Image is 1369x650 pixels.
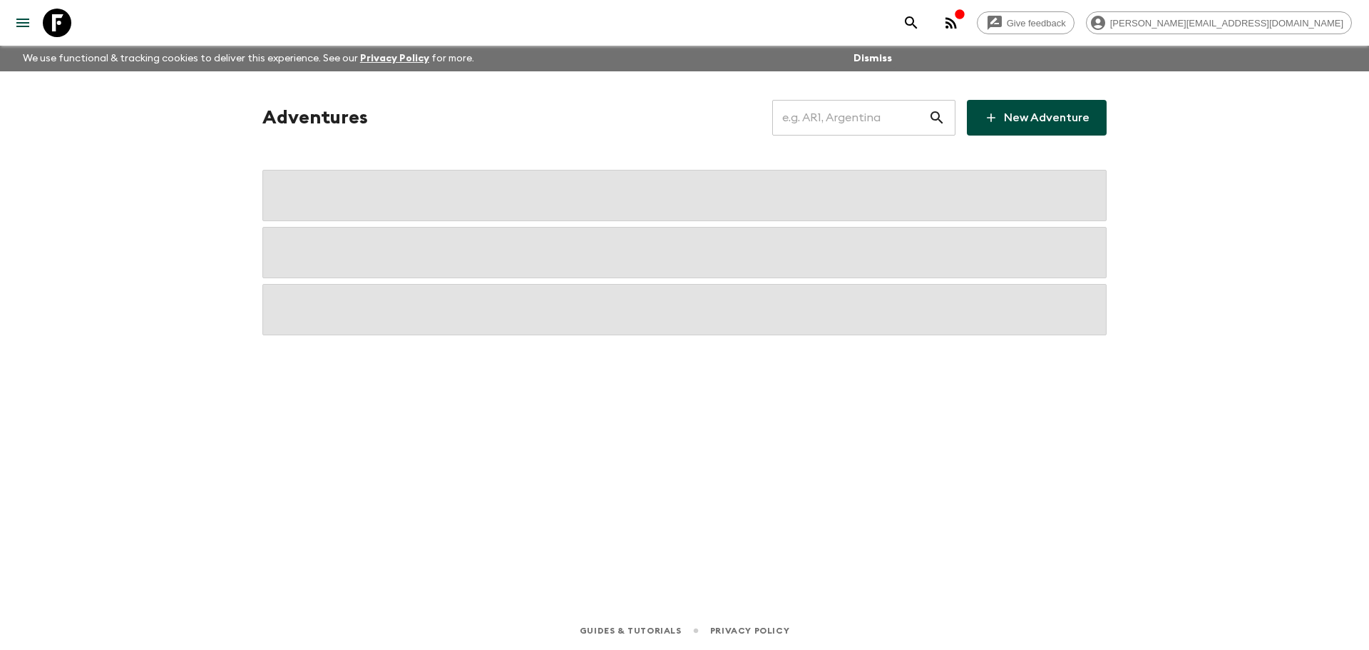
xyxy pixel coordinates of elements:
[9,9,37,37] button: menu
[262,103,368,132] h1: Adventures
[17,46,480,71] p: We use functional & tracking cookies to deliver this experience. See our for more.
[710,623,789,639] a: Privacy Policy
[1086,11,1352,34] div: [PERSON_NAME][EMAIL_ADDRESS][DOMAIN_NAME]
[999,18,1074,29] span: Give feedback
[1102,18,1351,29] span: [PERSON_NAME][EMAIL_ADDRESS][DOMAIN_NAME]
[772,98,928,138] input: e.g. AR1, Argentina
[850,49,896,68] button: Dismiss
[580,623,682,639] a: Guides & Tutorials
[360,54,429,64] a: Privacy Policy
[897,9,926,37] button: search adventures
[977,11,1075,34] a: Give feedback
[967,100,1107,136] a: New Adventure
